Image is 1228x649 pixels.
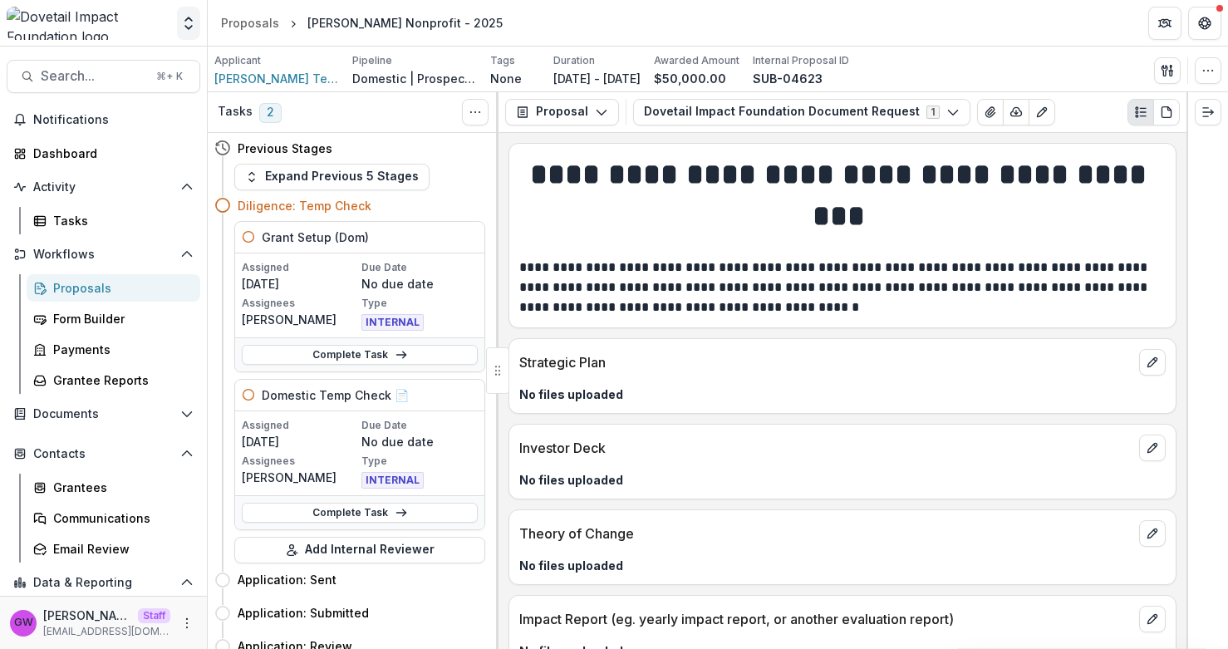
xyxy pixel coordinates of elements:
[27,207,200,234] a: Tasks
[242,311,358,328] p: [PERSON_NAME]
[361,418,478,433] p: Due Date
[654,70,726,87] p: $50,000.00
[7,569,200,596] button: Open Data & Reporting
[43,607,131,624] p: [PERSON_NAME]
[41,68,146,84] span: Search...
[490,70,522,87] p: None
[654,53,739,68] p: Awarded Amount
[153,67,186,86] div: ⌘ + K
[307,14,503,32] div: [PERSON_NAME] Nonprofit - 2025
[242,345,478,365] a: Complete Task
[553,53,595,68] p: Duration
[242,418,358,433] p: Assigned
[1188,7,1221,40] button: Get Help
[553,70,641,87] p: [DATE] - [DATE]
[1139,520,1166,547] button: edit
[177,7,200,40] button: Open entity switcher
[519,524,1132,543] p: Theory of Change
[1195,99,1221,125] button: Expand right
[519,471,1166,489] p: No files uploaded
[238,140,332,157] h4: Previous Stages
[7,440,200,467] button: Open Contacts
[361,472,424,489] span: INTERNAL
[1029,99,1055,125] button: Edit as form
[242,454,358,469] p: Assignees
[53,341,187,358] div: Payments
[53,479,187,496] div: Grantees
[1153,99,1180,125] button: PDF view
[27,366,200,394] a: Grantee Reports
[53,540,187,558] div: Email Review
[242,503,478,523] a: Complete Task
[33,576,174,590] span: Data & Reporting
[262,229,369,246] h5: Grant Setup (Dom)
[238,197,371,214] h4: Diligence: Temp Check
[1139,349,1166,376] button: edit
[7,140,200,167] a: Dashboard
[519,609,1132,629] p: Impact Report (eg. yearly impact report, or another evaluation report)
[238,571,336,588] h4: Application: Sent
[33,180,174,194] span: Activity
[43,624,170,639] p: [EMAIL_ADDRESS][DOMAIN_NAME]
[214,11,286,35] a: Proposals
[242,469,358,486] p: [PERSON_NAME]
[361,433,478,450] p: No due date
[27,336,200,363] a: Payments
[214,53,261,68] p: Applicant
[1148,7,1181,40] button: Partners
[633,99,970,125] button: Dovetail Impact Foundation Document Request1
[361,260,478,275] p: Due Date
[7,106,200,133] button: Notifications
[262,386,409,404] h5: Domestic Temp Check 📄
[33,145,187,162] div: Dashboard
[33,113,194,127] span: Notifications
[234,164,430,190] button: Expand Previous 5 Stages
[1127,99,1154,125] button: Plaintext view
[352,53,392,68] p: Pipeline
[27,474,200,501] a: Grantees
[242,296,358,311] p: Assignees
[1139,606,1166,632] button: edit
[519,386,1166,403] p: No files uploaded
[177,613,197,633] button: More
[361,296,478,311] p: Type
[977,99,1004,125] button: View Attached Files
[361,454,478,469] p: Type
[490,53,515,68] p: Tags
[53,212,187,229] div: Tasks
[14,617,33,628] div: Grace W
[218,105,253,119] h3: Tasks
[27,305,200,332] a: Form Builder
[361,275,478,293] p: No due date
[242,275,358,293] p: [DATE]
[33,447,174,461] span: Contacts
[7,401,200,427] button: Open Documents
[27,274,200,302] a: Proposals
[242,433,358,450] p: [DATE]
[27,504,200,532] a: Communications
[234,537,485,563] button: Add Internal Reviewer
[1139,435,1166,461] button: edit
[53,371,187,389] div: Grantee Reports
[7,174,200,200] button: Open Activity
[214,11,509,35] nav: breadcrumb
[259,103,282,123] span: 2
[753,70,823,87] p: SUB-04623
[53,310,187,327] div: Form Builder
[519,557,1166,574] p: No files uploaded
[33,407,174,421] span: Documents
[361,314,424,331] span: INTERNAL
[519,352,1132,372] p: Strategic Plan
[753,53,849,68] p: Internal Proposal ID
[7,241,200,268] button: Open Workflows
[27,535,200,563] a: Email Review
[7,60,200,93] button: Search...
[505,99,619,125] button: Proposal
[352,70,477,87] p: Domestic | Prospects Pipeline
[462,99,489,125] button: Toggle View Cancelled Tasks
[33,248,174,262] span: Workflows
[138,608,170,623] p: Staff
[242,260,358,275] p: Assigned
[214,70,339,87] a: [PERSON_NAME] Test Nonprofit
